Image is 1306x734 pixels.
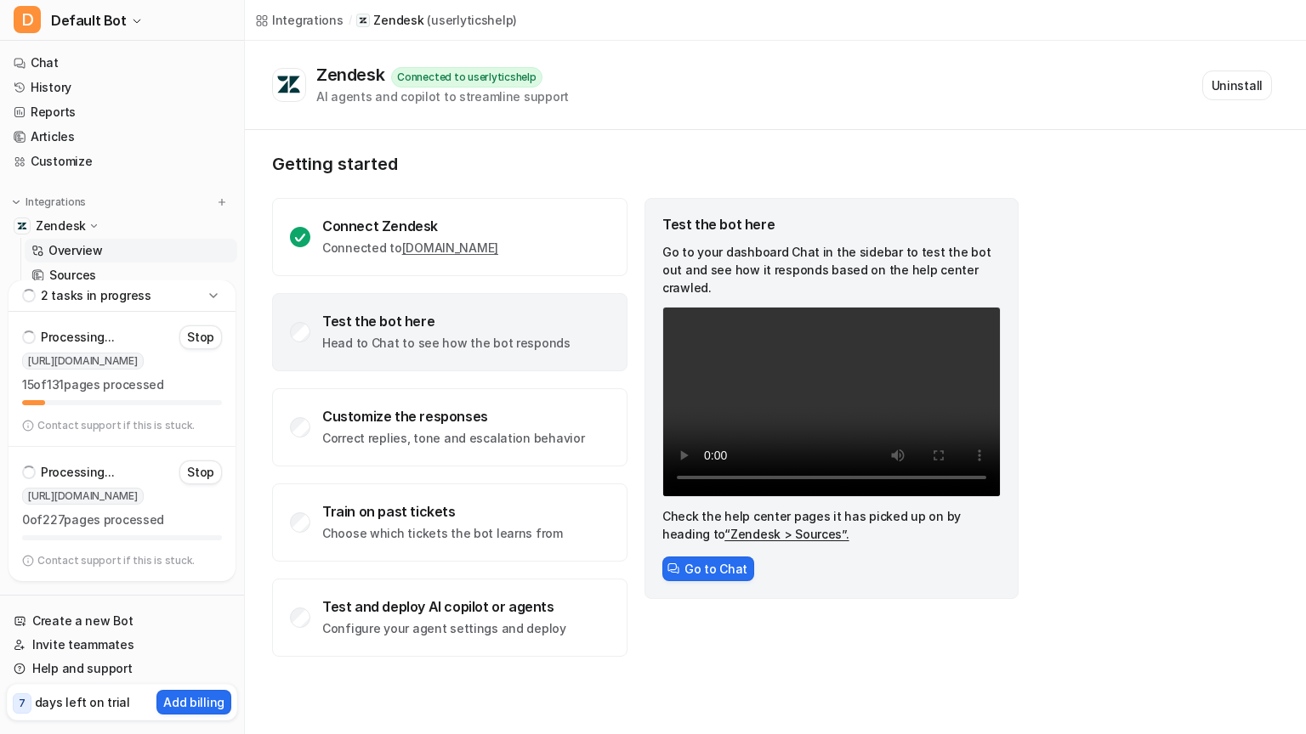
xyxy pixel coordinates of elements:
[662,307,1001,497] video: Your browser does not support the video tag.
[49,267,96,284] p: Sources
[17,221,27,231] img: Zendesk
[322,525,563,542] p: Choose which tickets the bot learns from
[427,12,517,29] p: ( userlyticshelp )
[7,76,237,99] a: History
[216,196,228,208] img: menu_add.svg
[179,460,222,484] button: Stop
[19,696,26,711] p: 7
[276,75,302,95] img: Zendesk logo
[25,239,237,263] a: Overview
[48,242,103,259] p: Overview
[37,554,195,567] p: Contact support if this is stuck.
[35,693,130,711] p: days left on trial
[322,408,584,425] div: Customize the responses
[7,51,237,75] a: Chat
[662,243,1001,296] p: Go to your dashboard Chat in the sidebar to test the bot out and see how it responds based on the...
[25,263,237,287] a: Sources
[36,217,86,234] p: Zendesk
[373,12,423,29] p: Zendesk
[26,195,86,209] p: Integrations
[724,527,849,541] a: “Zendesk > Sources”.
[402,240,498,255] a: [DOMAIN_NAME]
[37,419,195,432] p: Contact support if this is stuck.
[7,633,237,657] a: Invite teammates
[322,430,584,447] p: Correct replies, tone and escalation behavior
[1202,71,1272,100] button: Uninstall
[349,13,352,28] span: /
[316,65,391,85] div: Zendesk
[187,329,214,346] p: Stop
[255,11,344,29] a: Integrations
[41,464,114,481] p: Processing...
[7,100,237,124] a: Reports
[316,88,569,105] div: AI agents and copilot to streamline support
[14,6,41,33] span: D
[41,329,114,346] p: Processing...
[322,217,498,234] div: Connect Zendesk
[272,154,1020,174] p: Getting started
[356,12,517,29] a: Zendesk(userlyticshelp)
[7,194,91,211] button: Integrations
[322,240,498,257] p: Connected to
[667,562,679,574] img: ChatIcon
[22,511,222,528] p: 0 of 227 pages processed
[272,11,344,29] div: Integrations
[322,313,571,330] div: Test the bot here
[22,488,144,505] span: [URL][DOMAIN_NAME]
[322,598,566,615] div: Test and deploy AI copilot or agents
[7,125,237,149] a: Articles
[187,464,214,481] p: Stop
[51,8,127,32] span: Default Bot
[322,335,571,352] p: Head to Chat to see how the bot responds
[41,287,151,304] p: 2 tasks in progress
[22,376,222,393] p: 15 of 131 pages processed
[662,216,1001,233] div: Test the bot here
[10,196,22,208] img: expand menu
[179,325,222,349] button: Stop
[322,620,566,637] p: Configure your agent settings and deploy
[163,693,224,711] p: Add billing
[322,503,563,520] div: Train on past tickets
[7,657,237,680] a: Help and support
[7,609,237,633] a: Create a new Bot
[662,507,1001,543] p: Check the help center pages it has picked up on by heading to
[7,150,237,173] a: Customize
[662,556,754,581] button: Go to Chat
[391,67,542,88] div: Connected to userlyticshelp
[156,690,231,714] button: Add billing
[22,353,144,370] span: [URL][DOMAIN_NAME]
